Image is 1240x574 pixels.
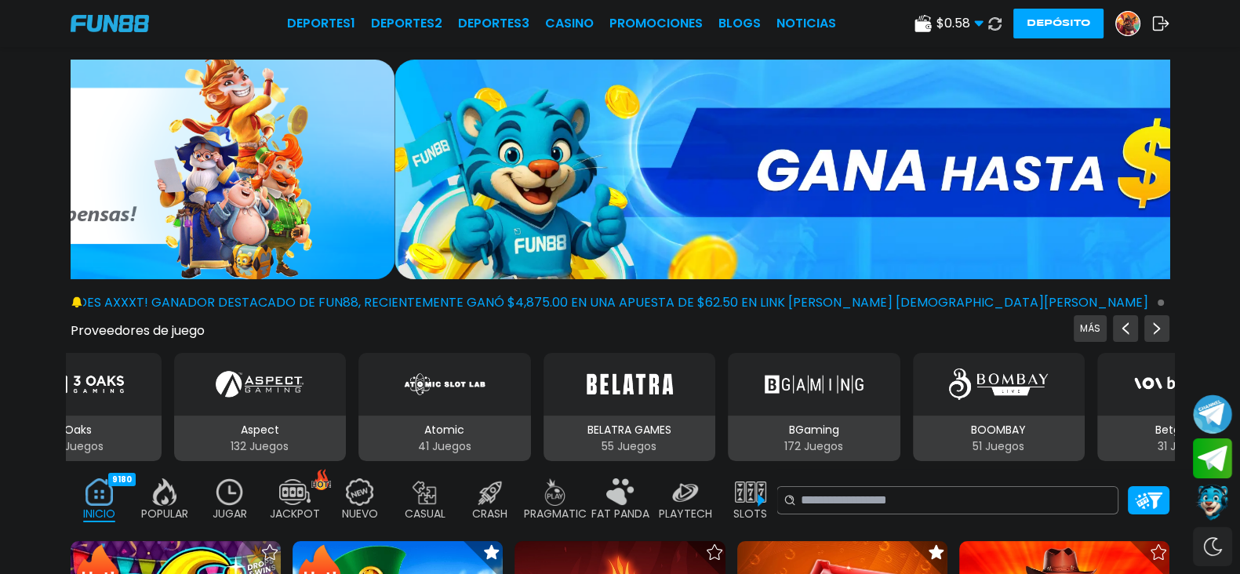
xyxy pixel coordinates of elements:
a: Promociones [609,14,703,33]
img: Platform Filter [1135,492,1162,509]
a: CASINO [545,14,594,33]
p: 132 Juegos [174,438,347,455]
img: hot [311,469,331,490]
button: Depósito [1013,9,1104,38]
p: BELATRA GAMES [544,422,716,438]
button: Previous providers [1113,315,1138,342]
img: 3Oaks [26,362,125,406]
div: Switch theme [1193,527,1232,566]
img: fat_panda_off.webp [605,478,636,506]
p: 172 Juegos [728,438,900,455]
button: Aspect [168,351,353,463]
button: Atomic [352,351,537,463]
img: playtech_off.webp [670,478,701,506]
a: Deportes3 [458,14,529,33]
a: Avatar [1115,11,1152,36]
p: INICIO [83,506,115,522]
p: BGaming [728,422,900,438]
img: BOOMBAY [949,362,1048,406]
p: 55 Juegos [544,438,716,455]
span: $ 0.58 [936,14,984,33]
img: Company Logo [71,15,149,32]
button: BGaming [722,351,907,463]
p: POPULAR [141,506,188,522]
p: FAT PANDA [591,506,649,522]
button: BELATRA GAMES [537,351,722,463]
button: BOOMBAY [907,351,1092,463]
img: new_off.webp [344,478,376,506]
p: 51 Juegos [913,438,1085,455]
img: Aspect [216,362,304,406]
img: slots_off.webp [735,478,766,506]
a: BLOGS [718,14,761,33]
p: Aspect [174,422,347,438]
img: crash_off.webp [475,478,506,506]
a: Deportes2 [371,14,442,33]
p: JACKPOT [270,506,320,522]
div: 9180 [108,473,136,486]
button: Previous providers [1074,315,1107,342]
img: Atomic [401,362,489,406]
img: recent_off.webp [214,478,245,506]
p: NUEVO [342,506,378,522]
button: Join telegram [1193,438,1232,479]
p: CASUAL [405,506,445,522]
img: home_active.webp [84,478,115,506]
button: Next providers [1144,315,1169,342]
img: Betgames [1134,362,1233,406]
p: BOOMBAY [913,422,1085,438]
img: BGaming [765,362,864,406]
p: PLAYTECH [659,506,712,522]
a: NOTICIAS [776,14,836,33]
a: Deportes1 [287,14,355,33]
button: Contact customer service [1193,482,1232,523]
p: SLOTS [733,506,767,522]
p: 41 Juegos [358,438,531,455]
img: pragmatic_off.webp [540,478,571,506]
img: casual_off.webp [409,478,441,506]
span: ¡FELICIDADES axxxt! GANADOR DESTACADO DE FUN88, RECIENTEMENTE GANÓ $4,875.00 EN UNA APUESTA DE $6... [20,293,1164,312]
img: jackpot_off.webp [279,478,311,506]
p: CRASH [472,506,507,522]
p: PRAGMATIC [524,506,587,522]
p: JUGAR [213,506,247,522]
img: Avatar [1116,12,1140,35]
img: popular_off.webp [149,478,180,506]
button: Proveedores de juego [71,322,205,339]
p: Atomic [358,422,531,438]
img: BELATRA GAMES [580,362,678,406]
button: Join telegram channel [1193,394,1232,434]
